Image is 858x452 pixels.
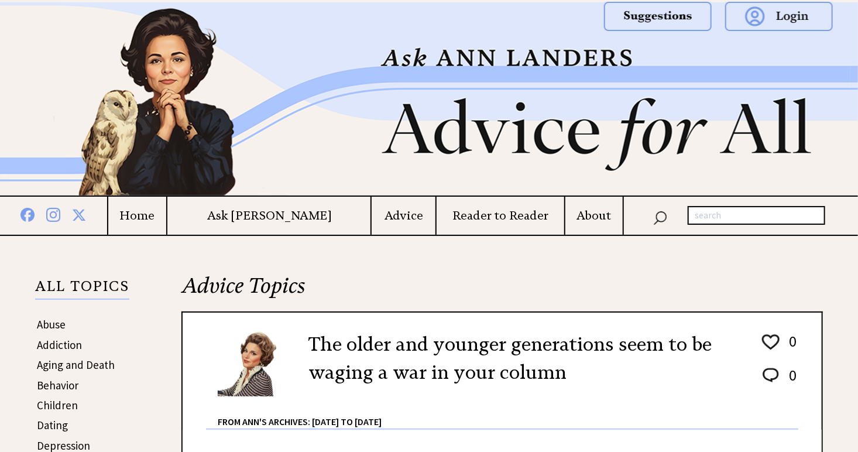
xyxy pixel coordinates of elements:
[372,208,435,223] a: Advice
[37,358,115,372] a: Aging and Death
[37,398,78,412] a: Children
[783,331,797,364] td: 0
[218,398,798,429] div: From Ann's Archives: [DATE] to [DATE]
[37,338,82,352] a: Addiction
[37,317,66,331] a: Abuse
[218,330,291,396] img: Ann6%20v2%20small.png
[760,366,781,385] img: message_round%202.png
[783,365,797,396] td: 0
[72,206,86,222] img: x%20blue.png
[108,208,166,223] a: Home
[725,2,833,31] img: login.png
[308,330,743,386] h2: The older and younger generations seem to be waging a war in your column
[37,378,78,392] a: Behavior
[181,272,823,311] h2: Advice Topics
[20,206,35,222] img: facebook%20blue.png
[437,208,564,223] a: Reader to Reader
[850,2,856,196] img: right_new2.png
[46,206,60,222] img: instagram%20blue.png
[35,280,129,300] p: ALL TOPICS
[760,332,781,352] img: heart_outline%201.png
[604,2,712,31] img: suggestions.png
[167,208,370,223] a: Ask [PERSON_NAME]
[8,2,850,196] img: header2b_v1.png
[565,208,623,223] a: About
[653,208,667,225] img: search_nav.png
[37,418,68,432] a: Dating
[688,206,825,225] input: search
